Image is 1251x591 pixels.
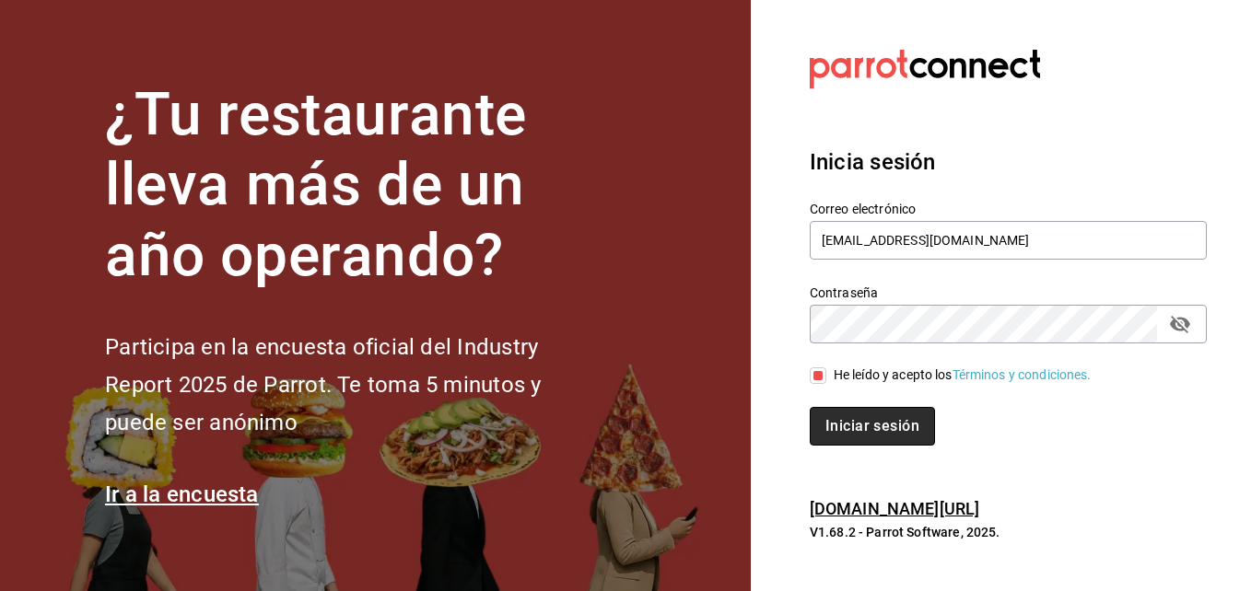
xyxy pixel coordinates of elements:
div: He leído y acepto los [834,365,1092,385]
h3: Inicia sesión [810,145,1207,179]
button: Iniciar sesión [810,407,935,446]
a: [DOMAIN_NAME][URL] [810,499,979,518]
h1: ¿Tu restaurante lleva más de un año operando? [105,80,602,292]
h2: Participa en la encuesta oficial del Industry Report 2025 de Parrot. Te toma 5 minutos y puede se... [105,329,602,441]
button: passwordField [1164,308,1196,340]
label: Correo electrónico [810,202,1207,214]
label: Contraseña [810,285,1207,298]
p: V1.68.2 - Parrot Software, 2025. [810,523,1207,541]
a: Ir a la encuesta [105,481,259,507]
input: Ingresa tu correo electrónico [810,221,1207,260]
a: Términos y condiciones. [953,367,1092,382]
